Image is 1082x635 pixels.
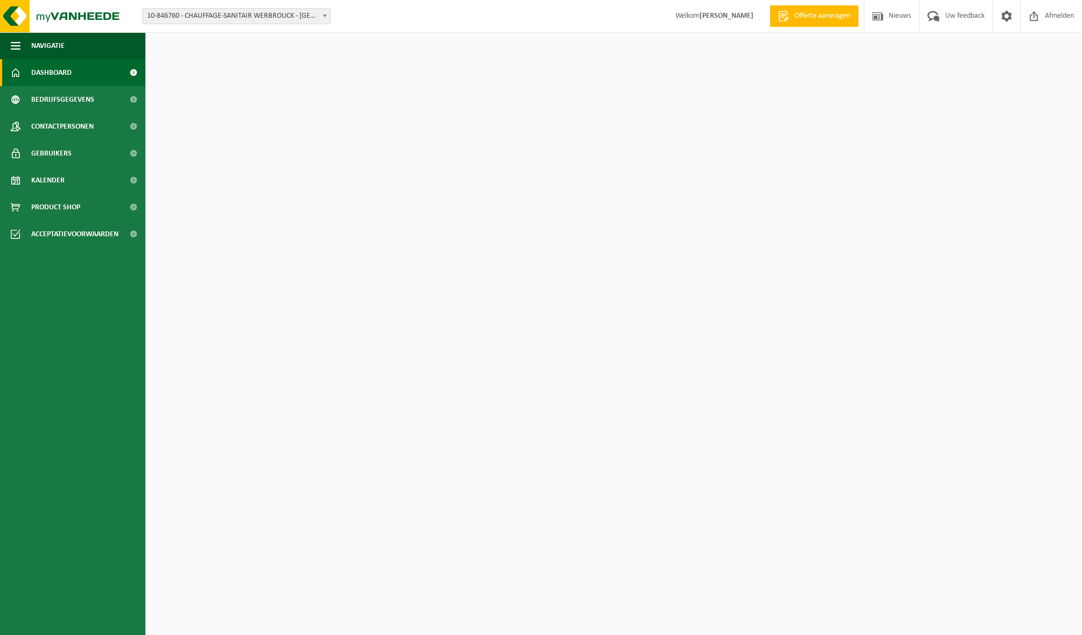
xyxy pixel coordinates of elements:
span: Bedrijfsgegevens [31,86,94,113]
span: Contactpersonen [31,113,94,140]
span: Gebruikers [31,140,72,167]
span: Dashboard [31,59,72,86]
a: Offerte aanvragen [770,5,858,27]
span: 10-846760 - CHAUFFAGE-SANITAIR WERBROUCK - HOOGLEDE [142,8,331,24]
span: Product Shop [31,194,80,221]
strong: [PERSON_NAME] [700,12,753,20]
span: Offerte aanvragen [792,11,853,22]
span: 10-846760 - CHAUFFAGE-SANITAIR WERBROUCK - HOOGLEDE [143,9,330,24]
span: Kalender [31,167,65,194]
span: Acceptatievoorwaarden [31,221,118,248]
span: Navigatie [31,32,65,59]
